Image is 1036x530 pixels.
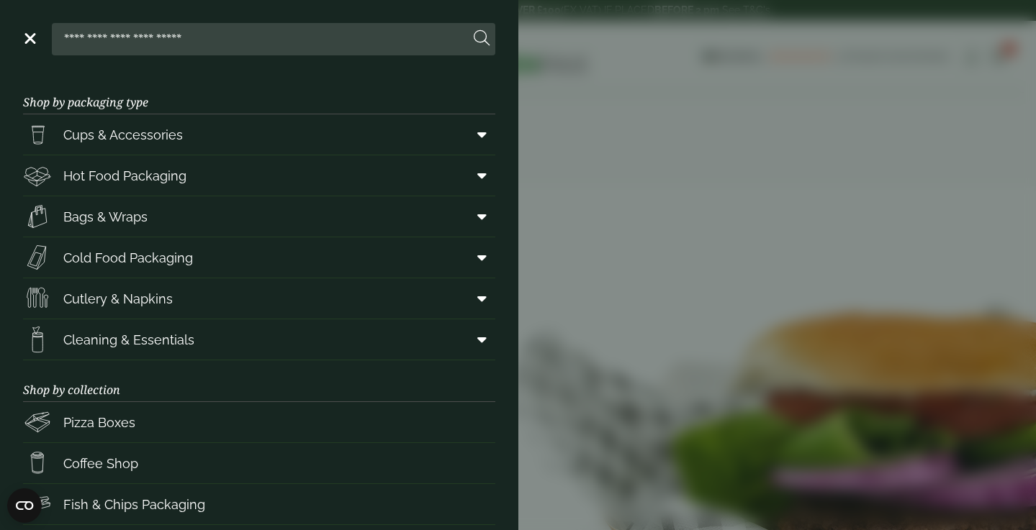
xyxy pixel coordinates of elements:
[23,408,52,437] img: Pizza_boxes.svg
[23,360,495,402] h3: Shop by collection
[63,207,148,227] span: Bags & Wraps
[23,402,495,442] a: Pizza Boxes
[63,289,173,309] span: Cutlery & Napkins
[63,495,205,514] span: Fish & Chips Packaging
[23,155,495,196] a: Hot Food Packaging
[23,120,52,149] img: PintNhalf_cup.svg
[63,454,138,473] span: Coffee Shop
[23,284,52,313] img: Cutlery.svg
[23,196,495,237] a: Bags & Wraps
[23,325,52,354] img: open-wipe.svg
[23,243,52,272] img: Sandwich_box.svg
[7,488,42,523] button: Open CMP widget
[23,484,495,524] a: Fish & Chips Packaging
[23,237,495,278] a: Cold Food Packaging
[63,125,183,145] span: Cups & Accessories
[23,449,52,478] img: HotDrink_paperCup.svg
[63,166,186,186] span: Hot Food Packaging
[23,161,52,190] img: Deli_box.svg
[23,73,495,114] h3: Shop by packaging type
[23,202,52,231] img: Paper_carriers.svg
[23,443,495,483] a: Coffee Shop
[63,413,135,432] span: Pizza Boxes
[23,278,495,319] a: Cutlery & Napkins
[23,319,495,360] a: Cleaning & Essentials
[63,248,193,268] span: Cold Food Packaging
[23,114,495,155] a: Cups & Accessories
[63,330,194,349] span: Cleaning & Essentials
